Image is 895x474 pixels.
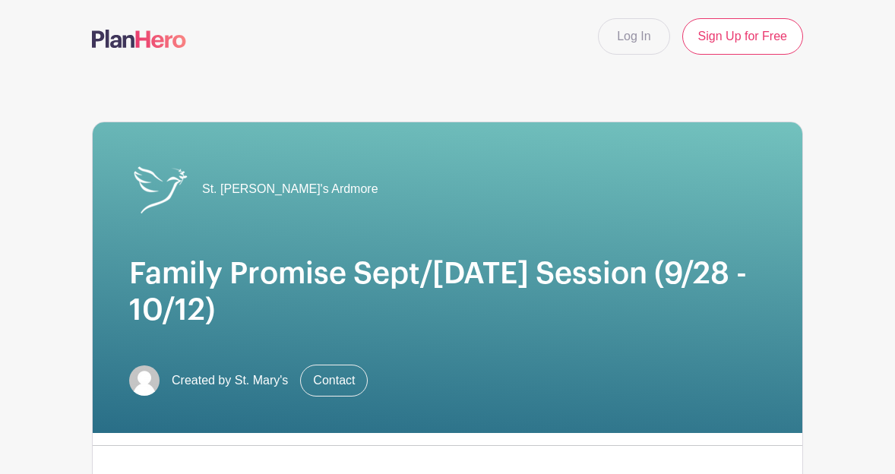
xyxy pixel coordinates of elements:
[129,159,190,220] img: St_Marys_Logo_White.png
[202,180,378,198] span: St. [PERSON_NAME]'s Ardmore
[129,256,766,328] h1: Family Promise Sept/[DATE] Session (9/28 - 10/12)
[129,365,160,396] img: default-ce2991bfa6775e67f084385cd625a349d9dcbb7a52a09fb2fda1e96e2d18dcdb.png
[92,30,186,48] img: logo-507f7623f17ff9eddc593b1ce0a138ce2505c220e1c5a4e2b4648c50719b7d32.svg
[682,18,803,55] a: Sign Up for Free
[598,18,669,55] a: Log In
[172,371,288,390] span: Created by St. Mary's
[300,365,368,397] a: Contact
